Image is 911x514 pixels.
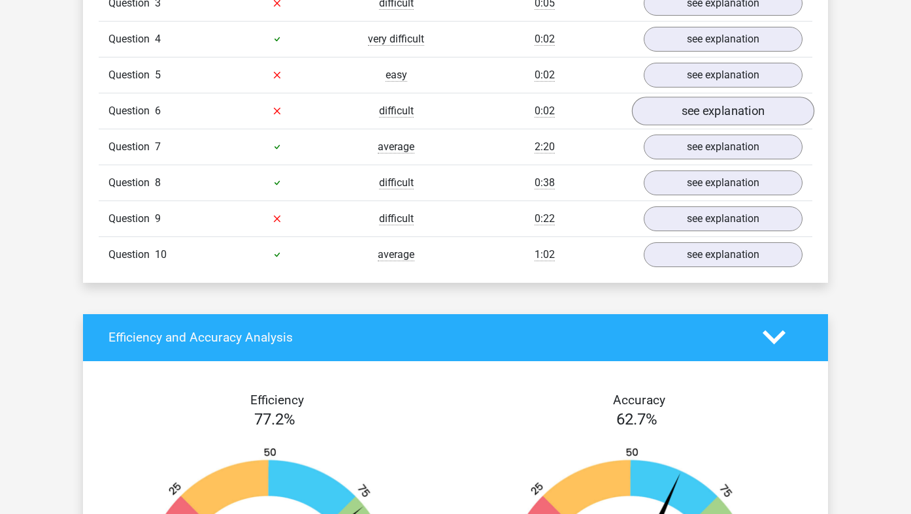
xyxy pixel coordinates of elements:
[254,410,295,428] span: 77.2%
[378,140,414,153] span: average
[535,33,555,46] span: 0:02
[108,103,155,119] span: Question
[155,176,161,189] span: 8
[155,69,161,81] span: 5
[108,67,155,83] span: Question
[644,170,803,195] a: see explanation
[108,175,155,191] span: Question
[644,135,803,159] a: see explanation
[535,176,555,189] span: 0:38
[535,248,555,261] span: 1:02
[535,140,555,153] span: 2:20
[386,69,407,82] span: easy
[379,104,414,118] span: difficult
[108,247,155,263] span: Question
[535,69,555,82] span: 0:02
[368,33,424,46] span: very difficult
[108,211,155,227] span: Question
[155,248,167,261] span: 10
[535,104,555,118] span: 0:02
[155,104,161,117] span: 6
[108,31,155,47] span: Question
[379,212,414,225] span: difficult
[644,242,803,267] a: see explanation
[108,330,743,345] h4: Efficiency and Accuracy Analysis
[155,33,161,45] span: 4
[644,206,803,231] a: see explanation
[108,393,446,408] h4: Efficiency
[644,63,803,88] a: see explanation
[632,97,814,125] a: see explanation
[155,212,161,225] span: 9
[378,248,414,261] span: average
[379,176,414,189] span: difficult
[535,212,555,225] span: 0:22
[616,410,657,428] span: 62.7%
[155,140,161,153] span: 7
[108,139,155,155] span: Question
[644,27,803,52] a: see explanation
[471,393,808,408] h4: Accuracy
